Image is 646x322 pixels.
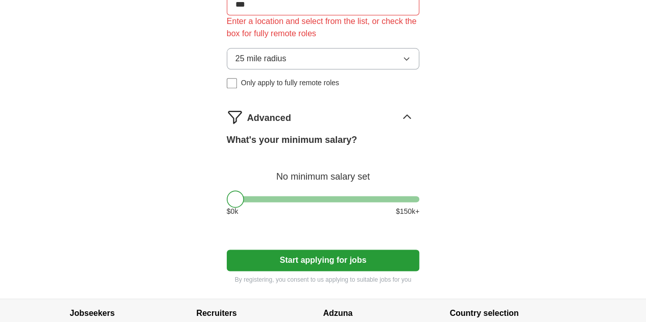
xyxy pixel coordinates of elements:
button: 25 mile radius [227,48,420,69]
span: $ 150 k+ [396,206,419,217]
div: No minimum salary set [227,159,420,184]
span: Only apply to fully remote roles [241,78,339,88]
div: Enter a location and select from the list, or check the box for fully remote roles [227,15,420,40]
span: Advanced [247,111,291,125]
span: 25 mile radius [235,53,286,65]
button: Start applying for jobs [227,250,420,271]
input: Only apply to fully remote roles [227,78,237,88]
img: filter [227,109,243,125]
label: What's your minimum salary? [227,133,357,147]
p: By registering, you consent to us applying to suitable jobs for you [227,275,420,284]
span: $ 0 k [227,206,238,217]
